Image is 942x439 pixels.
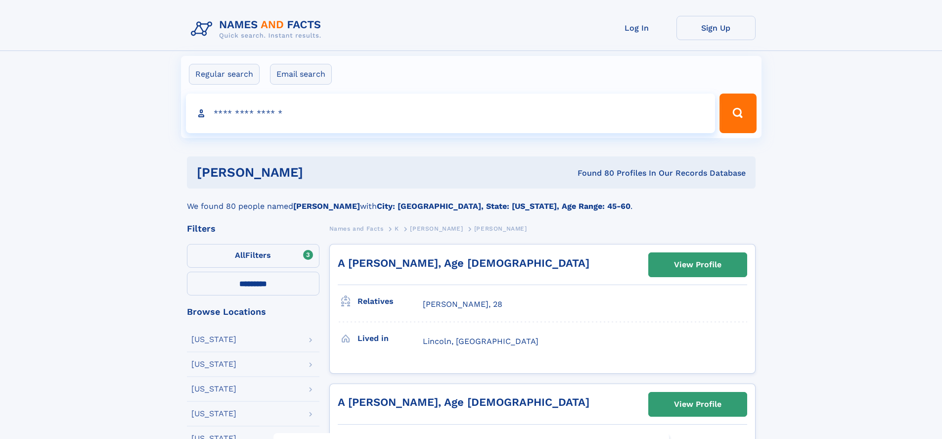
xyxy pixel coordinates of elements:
[187,16,329,43] img: Logo Names and Facts
[474,225,527,232] span: [PERSON_NAME]
[395,222,399,235] a: K
[674,393,721,416] div: View Profile
[719,94,756,133] button: Search Button
[674,253,721,276] div: View Profile
[410,225,463,232] span: [PERSON_NAME]
[191,385,236,393] div: [US_STATE]
[440,168,746,179] div: Found 80 Profiles In Our Records Database
[187,189,756,212] div: We found 80 people named with .
[649,253,747,277] a: View Profile
[423,299,502,310] a: [PERSON_NAME], 28
[377,201,630,211] b: City: [GEOGRAPHIC_DATA], State: [US_STATE], Age Range: 45-60
[191,410,236,418] div: [US_STATE]
[191,336,236,343] div: [US_STATE]
[270,64,332,85] label: Email search
[197,166,441,179] h1: [PERSON_NAME]
[358,293,423,310] h3: Relatives
[338,396,589,408] a: A [PERSON_NAME], Age [DEMOGRAPHIC_DATA]
[187,244,319,268] label: Filters
[293,201,360,211] b: [PERSON_NAME]
[423,337,538,346] span: Lincoln, [GEOGRAPHIC_DATA]
[186,94,716,133] input: search input
[597,16,676,40] a: Log In
[410,222,463,235] a: [PERSON_NAME]
[649,392,747,416] a: View Profile
[329,222,384,235] a: Names and Facts
[191,360,236,368] div: [US_STATE]
[676,16,756,40] a: Sign Up
[187,224,319,233] div: Filters
[338,257,589,269] a: A [PERSON_NAME], Age [DEMOGRAPHIC_DATA]
[189,64,260,85] label: Regular search
[358,330,423,347] h3: Lived in
[395,225,399,232] span: K
[235,250,245,260] span: All
[187,307,319,316] div: Browse Locations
